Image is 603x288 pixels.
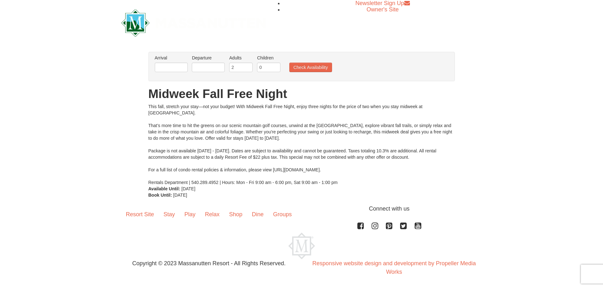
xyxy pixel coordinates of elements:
[121,9,266,37] img: Massanutten Resort Logo
[247,205,268,224] a: Dine
[200,205,224,224] a: Relax
[367,6,399,13] a: Owner's Site
[192,55,225,61] label: Departure
[289,63,332,72] button: Check Availability
[148,88,455,100] h1: Midweek Fall Free Night
[116,259,302,268] p: Copyright © 2023 Massanutten Resort - All Rights Reserved.
[229,55,253,61] label: Adults
[148,193,172,198] strong: Book Until:
[148,103,455,186] div: This fall, stretch your stay—not your budget! With Midweek Fall Free Night, enjoy three nights fo...
[173,193,187,198] span: [DATE]
[148,186,180,191] strong: Available Until:
[224,205,247,224] a: Shop
[159,205,180,224] a: Stay
[121,15,266,29] a: Massanutten Resort
[121,205,159,224] a: Resort Site
[312,260,476,275] a: Responsive website design and development by Propeller Media Works
[181,186,195,191] span: [DATE]
[121,205,482,213] p: Connect with us
[180,205,200,224] a: Play
[155,55,188,61] label: Arrival
[288,233,315,259] img: Massanutten Resort Logo
[257,55,280,61] label: Children
[268,205,297,224] a: Groups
